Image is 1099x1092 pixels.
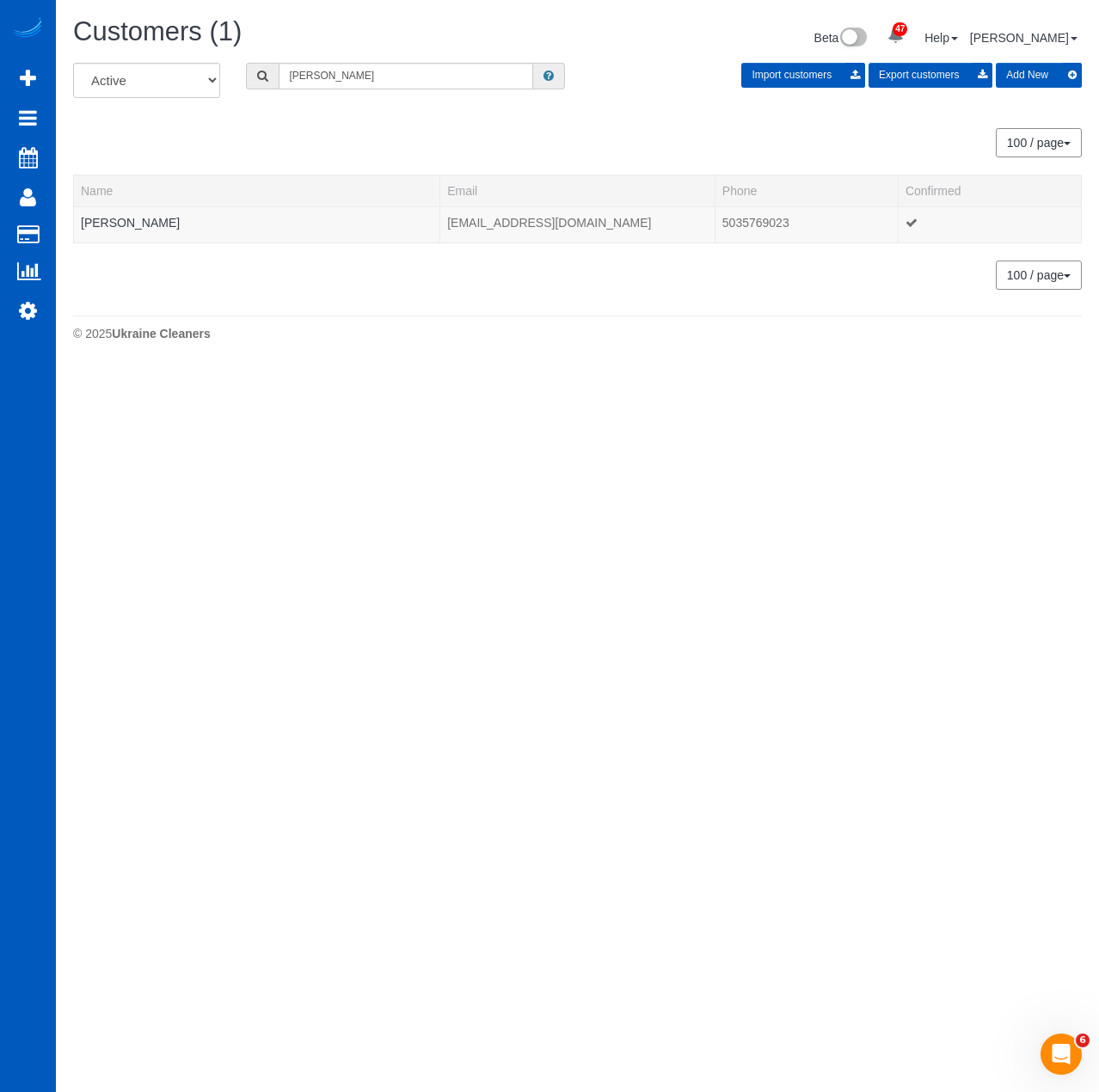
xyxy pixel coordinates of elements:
span: 6 [1076,1034,1090,1047]
a: [PERSON_NAME] [970,31,1078,45]
input: Search customers ... [279,63,533,89]
span: 47 [893,22,907,36]
button: Add New [996,63,1082,88]
button: 100 / page [996,261,1082,290]
button: 100 / page [996,128,1082,157]
a: Beta [814,31,868,45]
td: Confirmed [898,206,1081,242]
button: Import customers [741,63,865,88]
div: © 2025 [73,325,1082,342]
td: Phone [715,206,898,242]
nav: Pagination navigation [997,128,1082,157]
img: Automaid Logo [10,17,45,41]
th: Phone [715,175,898,206]
button: Export customers [869,63,992,88]
a: Help [924,31,958,45]
iframe: Intercom live chat [1041,1034,1082,1075]
td: Name [74,206,440,242]
a: [PERSON_NAME] [81,216,180,230]
th: Email [440,175,715,206]
nav: Pagination navigation [997,261,1082,290]
span: Customers (1) [73,16,242,46]
a: 47 [879,17,912,55]
th: Confirmed [898,175,1081,206]
img: New interface [838,28,867,50]
td: Email [440,206,715,242]
th: Name [74,175,440,206]
strong: Ukraine Cleaners [112,327,210,340]
div: Tags [81,231,433,236]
